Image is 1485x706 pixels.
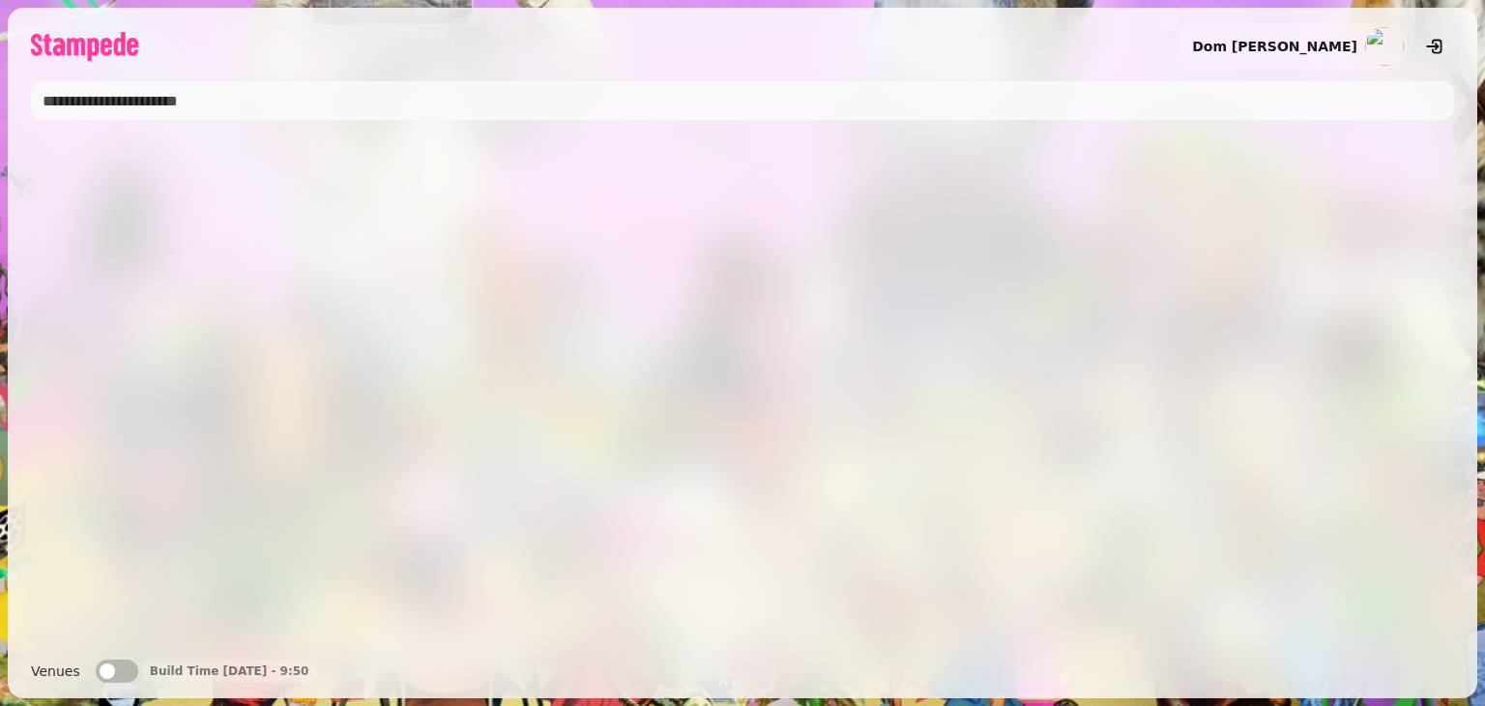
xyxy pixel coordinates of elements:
[1365,27,1404,66] img: aHR0cHM6Ly93d3cuZ3JhdmF0YXIuY29tL2F2YXRhci9hZjI1MTIzZWYxNjc4MzQ2ZmExMzU1NmQ3MGM2YzA3Nz9zPTE1MCZkP...
[150,663,309,679] p: Build Time [DATE] - 9:50
[1415,27,1454,66] button: logout
[31,32,138,61] img: logo
[1192,37,1357,56] h2: Dom [PERSON_NAME]
[31,660,80,683] label: Venues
